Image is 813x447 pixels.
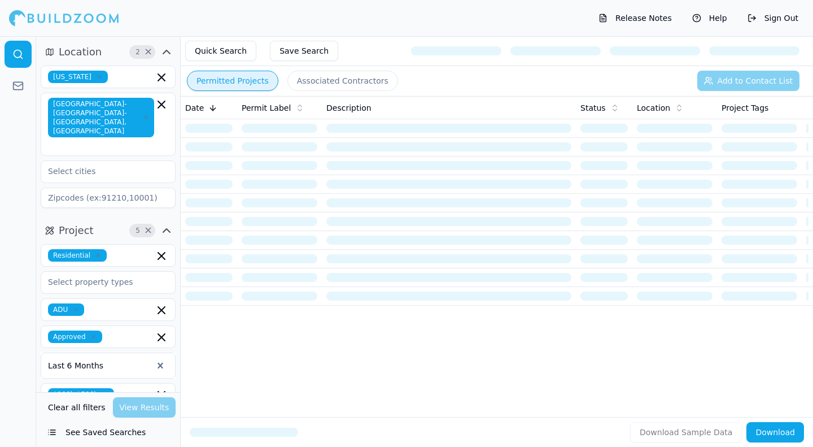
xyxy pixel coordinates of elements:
span: ADU [48,303,84,316]
span: 5 [132,225,143,236]
button: Project5Clear Project filters [41,222,176,240]
input: Select cities [41,161,161,181]
button: Help [687,9,733,27]
button: Clear all filters [45,397,108,418]
button: Save Search [270,41,338,61]
span: Location [637,102,670,114]
button: Sign Out [742,9,804,27]
button: Associated Contractors [287,71,398,91]
span: 2 [132,46,143,58]
span: Status [580,102,606,114]
button: See Saved Searches [41,422,176,442]
span: Description [326,102,371,114]
span: Permit Label [242,102,291,114]
button: Quick Search [185,41,256,61]
button: Permitted Projects [187,71,278,91]
span: Approved [48,331,102,343]
button: Download [746,422,804,442]
span: Clear Project filters [144,228,152,233]
span: Project [59,223,94,238]
input: Select property types [41,272,161,292]
span: Residential [48,249,107,262]
input: Zipcodes (ex:91210,10001) [41,188,176,208]
button: Location2Clear Location filters [41,43,176,61]
span: Date [185,102,204,114]
span: Location [59,44,102,60]
span: Clear Location filters [144,49,152,55]
span: $100k-$500k [48,388,114,401]
span: [US_STATE] [48,71,108,83]
span: Project Tags [722,102,768,114]
span: [GEOGRAPHIC_DATA]-[GEOGRAPHIC_DATA]-[GEOGRAPHIC_DATA], [GEOGRAPHIC_DATA] [48,98,154,137]
button: Release Notes [593,9,677,27]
